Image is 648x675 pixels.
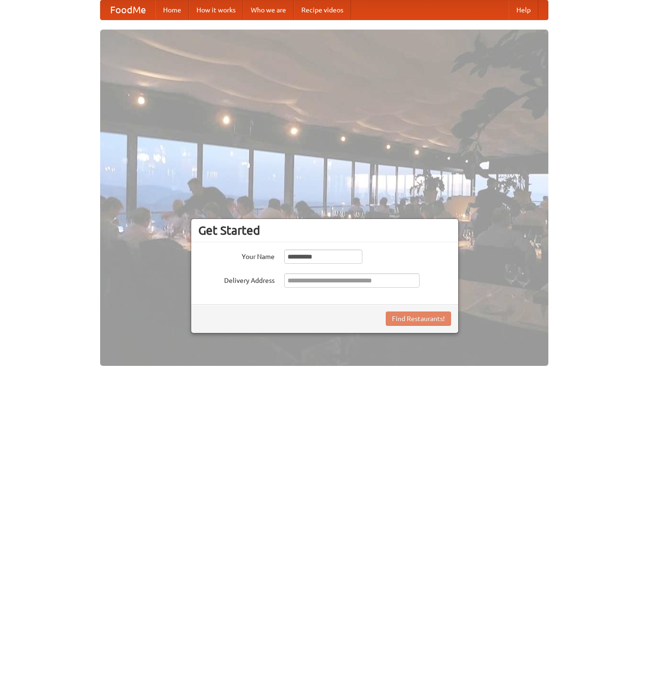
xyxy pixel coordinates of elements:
[386,312,451,326] button: Find Restaurants!
[155,0,189,20] a: Home
[243,0,294,20] a: Who we are
[509,0,538,20] a: Help
[294,0,351,20] a: Recipe videos
[101,0,155,20] a: FoodMe
[198,223,451,238] h3: Get Started
[189,0,243,20] a: How it works
[198,273,275,285] label: Delivery Address
[198,249,275,261] label: Your Name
